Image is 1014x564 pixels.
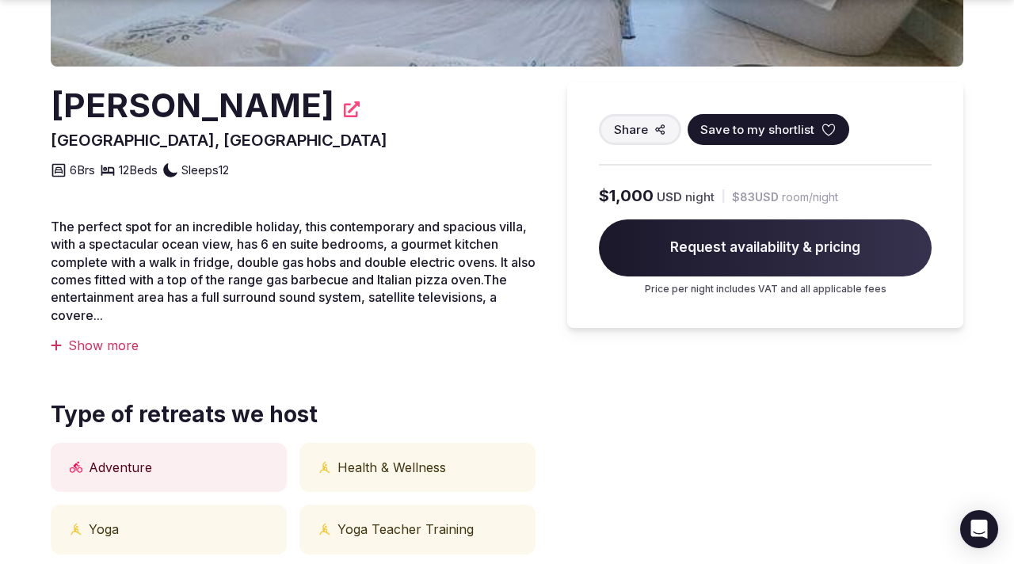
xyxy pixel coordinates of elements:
[599,283,932,296] p: Price per night includes VAT and all applicable fees
[51,337,536,354] div: Show more
[685,189,715,205] span: night
[614,121,648,138] span: Share
[51,399,536,430] span: Type of retreats we host
[119,162,158,178] span: 12 Beds
[51,131,387,150] span: [GEOGRAPHIC_DATA], [GEOGRAPHIC_DATA]
[70,162,95,178] span: 6 Brs
[181,162,229,178] span: Sleeps 12
[70,461,82,474] button: Active icon tooltip
[318,523,331,535] button: Physical and mental health icon tooltip
[318,461,331,474] button: Physical and mental health icon tooltip
[599,114,681,145] button: Share
[960,510,998,548] div: Open Intercom Messenger
[782,189,838,205] span: room/night
[599,219,932,276] span: Request availability & pricing
[599,185,654,207] span: $1,000
[700,121,814,138] span: Save to my shortlist
[732,189,779,205] span: $83 USD
[721,188,726,204] div: |
[657,189,682,205] span: USD
[51,219,536,323] span: The perfect spot for an incredible holiday, this contemporary and spacious villa, with a spectacu...
[51,82,334,129] h2: [PERSON_NAME]
[688,114,849,145] button: Save to my shortlist
[70,523,82,535] button: Physical and mental health icon tooltip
